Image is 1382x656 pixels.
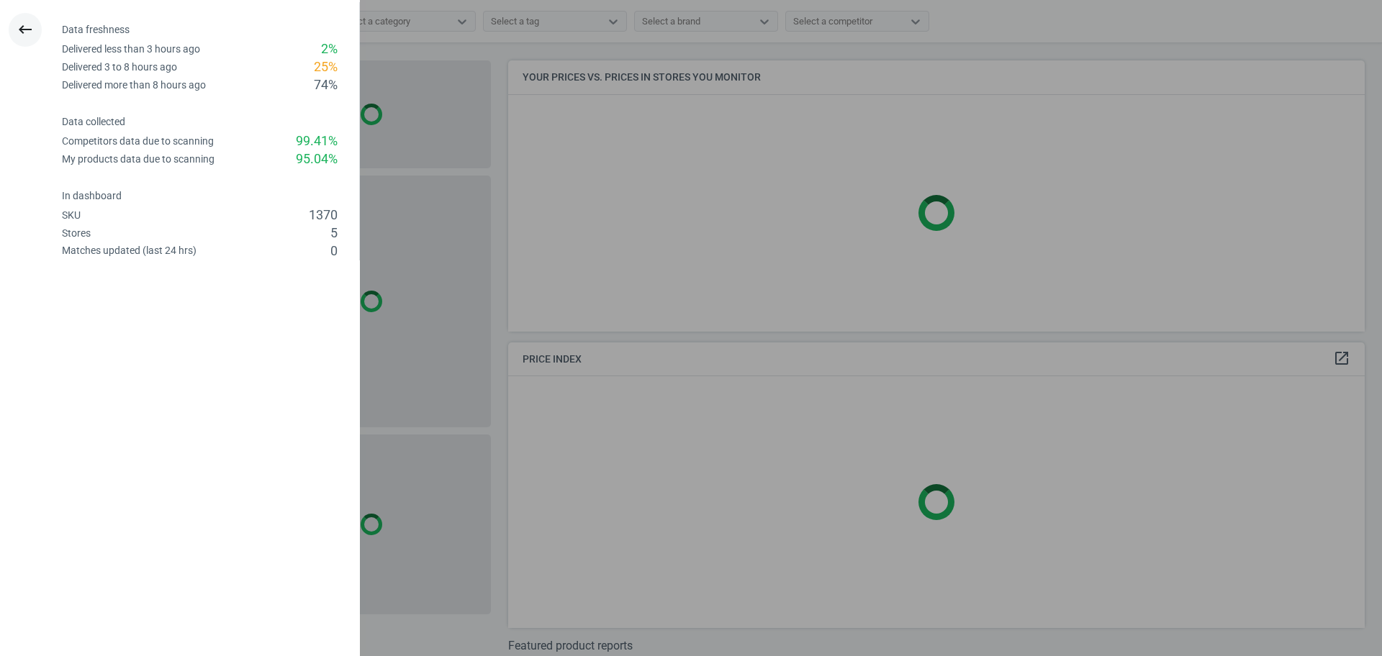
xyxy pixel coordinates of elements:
[62,116,359,128] h4: Data collected
[62,78,206,92] div: Delivered more than 8 hours ago
[62,60,177,74] div: Delivered 3 to 8 hours ago
[62,152,214,166] div: My products data due to scanning
[62,135,214,148] div: Competitors data due to scanning
[62,227,91,240] div: Stores
[62,24,359,36] h4: Data freshness
[296,132,338,150] div: 99.41 %
[321,40,338,58] div: 2 %
[17,21,34,38] i: keyboard_backspace
[314,58,338,76] div: 25 %
[330,242,338,260] div: 0
[62,209,81,222] div: SKU
[62,244,197,258] div: Matches updated (last 24 hrs)
[9,13,42,47] button: keyboard_backspace
[62,42,200,56] div: Delivered less than 3 hours ago
[62,190,359,202] h4: In dashboard
[314,76,338,94] div: 74 %
[296,150,338,168] div: 95.04 %
[309,206,338,224] div: 1370
[330,224,338,242] div: 5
